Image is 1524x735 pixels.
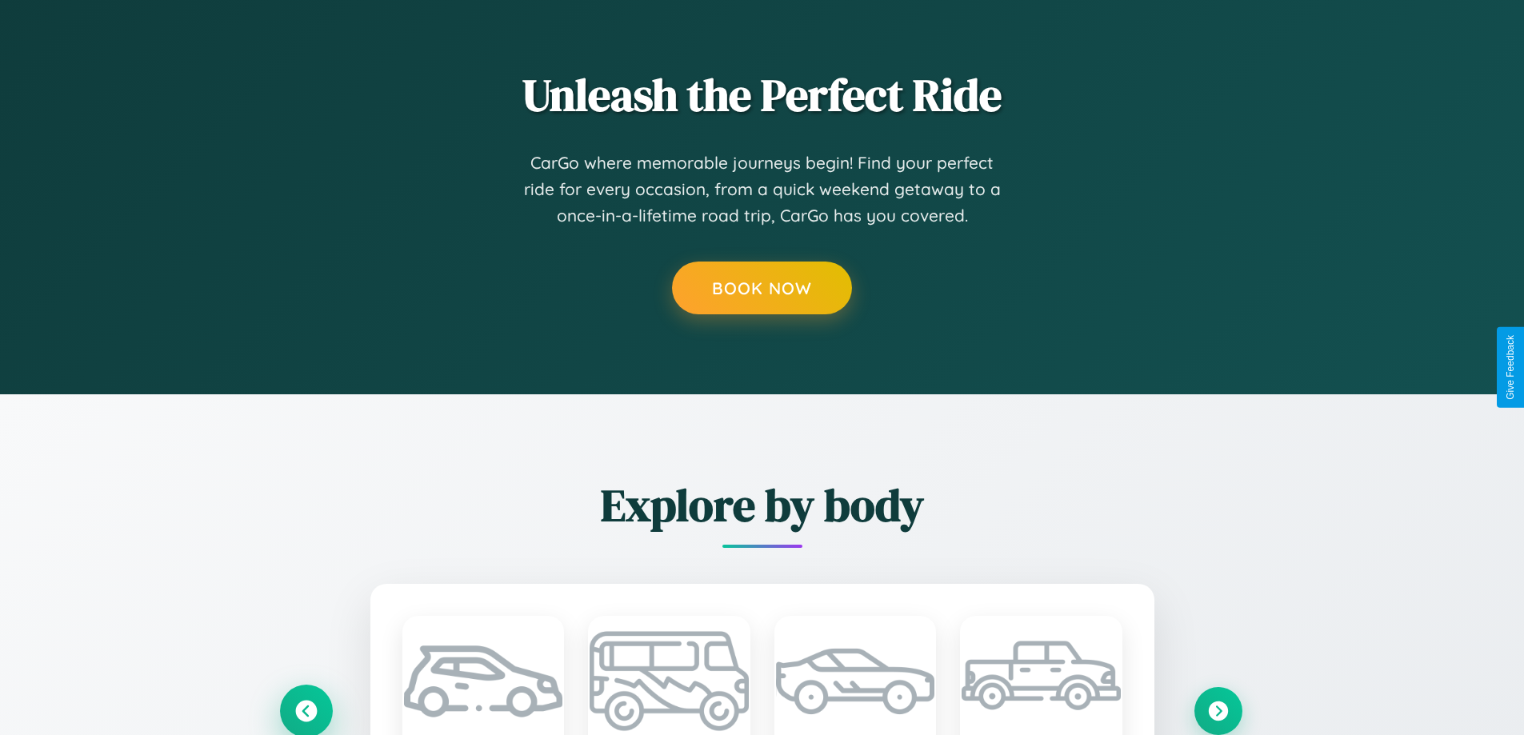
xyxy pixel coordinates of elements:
h2: Unleash the Perfect Ride [282,64,1242,126]
h2: Explore by body [282,474,1242,536]
button: Book Now [672,262,852,314]
div: Give Feedback [1505,335,1516,400]
p: CarGo where memorable journeys begin! Find your perfect ride for every occasion, from a quick wee... [522,150,1002,230]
